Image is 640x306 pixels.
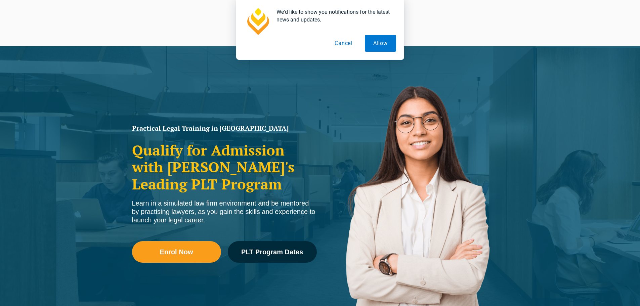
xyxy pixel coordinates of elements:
button: Cancel [326,35,361,52]
h1: Practical Legal Training in [GEOGRAPHIC_DATA] [132,125,317,132]
a: PLT Program Dates [228,241,317,263]
img: notification icon [244,8,271,35]
div: We'd like to show you notifications for the latest news and updates. [271,8,396,24]
div: Learn in a simulated law firm environment and be mentored by practising lawyers, as you gain the ... [132,199,317,224]
span: Enrol Now [160,249,193,255]
button: Allow [365,35,396,52]
h2: Qualify for Admission with [PERSON_NAME]'s Leading PLT Program [132,142,317,192]
a: Enrol Now [132,241,221,263]
span: PLT Program Dates [241,249,303,255]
